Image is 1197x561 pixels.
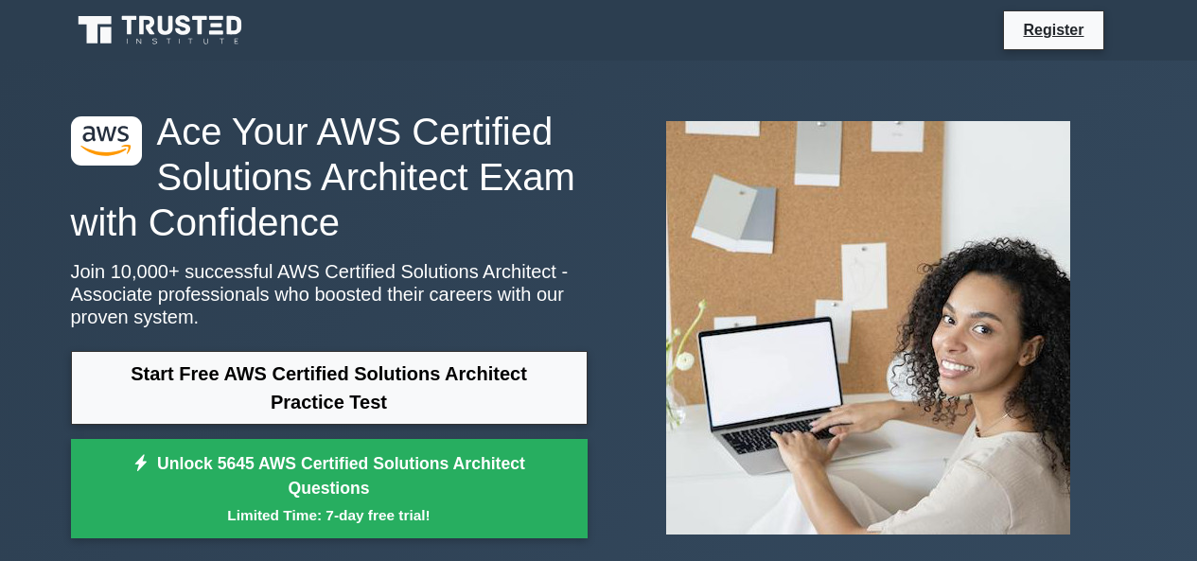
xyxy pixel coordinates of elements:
[71,439,588,539] a: Unlock 5645 AWS Certified Solutions Architect QuestionsLimited Time: 7-day free trial!
[71,109,588,245] h1: Ace Your AWS Certified Solutions Architect Exam with Confidence
[1012,18,1095,42] a: Register
[71,260,588,328] p: Join 10,000+ successful AWS Certified Solutions Architect - Associate professionals who boosted t...
[71,351,588,425] a: Start Free AWS Certified Solutions Architect Practice Test
[95,504,564,526] small: Limited Time: 7-day free trial!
